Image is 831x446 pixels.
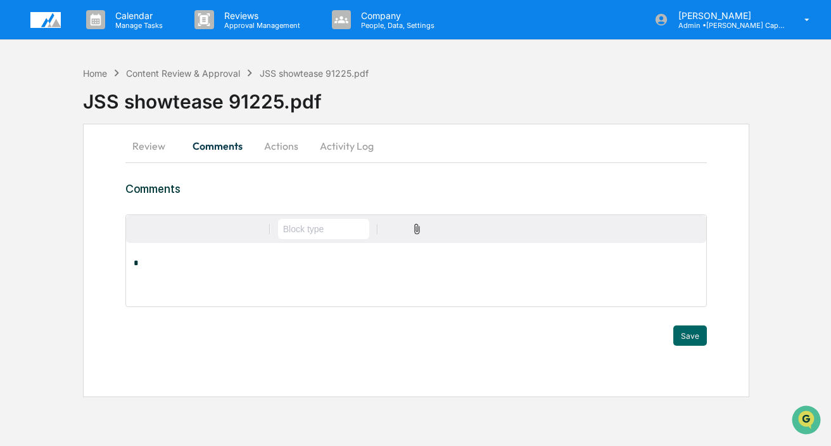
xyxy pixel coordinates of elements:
[13,27,231,47] p: How can we help?
[351,10,441,21] p: Company
[105,21,169,30] p: Manage Tasks
[92,161,102,171] div: 🗄️
[668,10,786,21] p: [PERSON_NAME]
[13,161,23,171] div: 🖐️
[83,68,107,79] div: Home
[406,221,428,238] button: Attach files
[25,184,80,197] span: Data Lookup
[125,131,707,161] div: secondary tabs example
[8,155,87,178] a: 🖐️Preclearance
[790,404,825,438] iframe: Open customer support
[105,160,157,173] span: Attestations
[668,21,786,30] p: Admin • [PERSON_NAME] Capital Management
[25,160,82,173] span: Preclearance
[125,131,182,161] button: Review
[13,185,23,195] div: 🔎
[125,182,707,195] h3: Comments
[8,179,85,202] a: 🔎Data Lookup
[351,21,441,30] p: People, Data, Settings
[153,219,173,239] button: Italic
[87,155,162,178] a: 🗄️Attestations
[215,101,231,116] button: Start new chat
[214,21,307,30] p: Approval Management
[30,12,61,28] img: logo
[673,325,707,346] button: Save
[89,214,153,225] a: Powered byPylon
[253,131,310,161] button: Actions
[310,131,384,161] button: Activity Log
[173,219,193,239] button: Underline
[132,219,153,239] button: Bold
[260,68,369,79] div: JSS showtease 91225.pdf
[43,110,160,120] div: We're available if you need us!
[214,10,307,21] p: Reviews
[182,131,253,161] button: Comments
[83,80,831,113] div: JSS showtease 91225.pdf
[126,215,153,225] span: Pylon
[278,219,369,239] button: Block type
[126,68,240,79] div: Content Review & Approval
[105,10,169,21] p: Calendar
[43,97,208,110] div: Start new chat
[13,97,35,120] img: 1746055101610-c473b297-6a78-478c-a979-82029cc54cd1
